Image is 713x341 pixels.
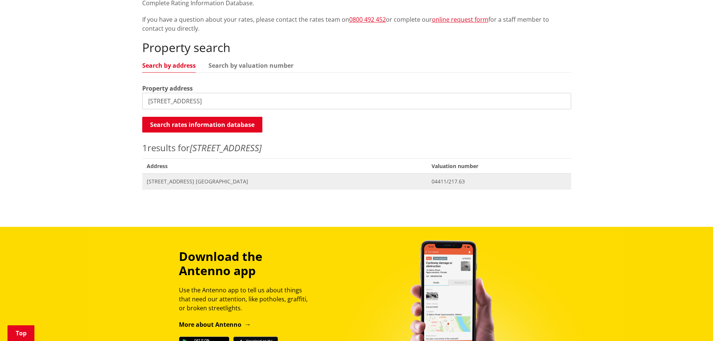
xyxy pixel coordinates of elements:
a: Search by valuation number [208,63,293,68]
iframe: Messenger Launcher [679,310,706,337]
p: Use the Antenno app to tell us about things that need our attention, like potholes, graffiti, or ... [179,286,314,313]
label: Property address [142,84,193,93]
span: [STREET_ADDRESS] [GEOGRAPHIC_DATA] [147,178,423,185]
span: Address [142,158,427,174]
p: results for [142,141,571,155]
a: online request form [432,15,488,24]
a: More about Antenno [179,320,251,329]
span: Valuation number [427,158,571,174]
span: 1 [142,141,147,154]
input: e.g. Duke Street NGARUAWAHIA [142,93,571,109]
h3: Download the Antenno app [179,249,314,278]
button: Search rates information database [142,117,262,133]
span: 04411/217.63 [432,178,567,185]
a: [STREET_ADDRESS] [GEOGRAPHIC_DATA] 04411/217.63 [142,174,571,189]
a: Top [7,325,34,341]
a: 0800 492 452 [349,15,386,24]
a: Search by address [142,63,196,68]
h2: Property search [142,40,571,55]
em: [STREET_ADDRESS] [190,141,262,154]
p: If you have a question about your rates, please contact the rates team on or complete our for a s... [142,15,571,33]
